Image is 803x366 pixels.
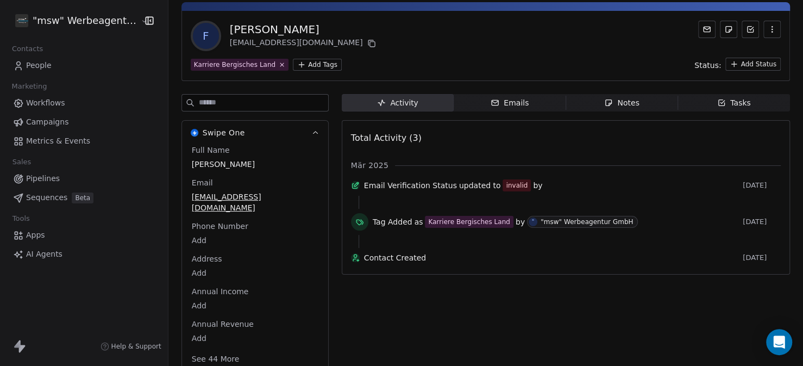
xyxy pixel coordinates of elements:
button: "msw" Werbeagentur GmbH [13,11,133,30]
span: Pipelines [26,173,60,184]
span: by [516,216,525,227]
span: Add [192,300,318,311]
span: [EMAIL_ADDRESS][DOMAIN_NAME] [192,191,318,213]
span: Total Activity (3) [351,133,422,143]
div: Karriere Bergisches Land [428,217,510,227]
button: Swipe OneSwipe One [182,121,328,145]
span: Marketing [7,78,52,95]
a: Metrics & Events [9,132,159,150]
span: by [533,180,542,191]
span: [PERSON_NAME] [192,159,318,170]
span: Email [190,177,215,188]
span: Phone Number [190,221,250,232]
span: Metrics & Events [26,135,90,147]
div: [EMAIL_ADDRESS][DOMAIN_NAME] [230,37,378,50]
span: Mär 2025 [351,160,388,171]
span: AI Agents [26,249,62,260]
span: Annual Revenue [190,319,256,330]
a: Help & Support [101,342,161,351]
span: Email Verification Status [364,180,457,191]
span: Add [192,333,318,344]
span: Workflows [26,97,65,109]
span: "msw" Werbeagentur GmbH [33,14,138,28]
a: Apps [9,226,159,244]
button: Add Status [725,58,781,71]
span: Full Name [190,145,232,156]
span: Sales [8,154,36,170]
span: Beta [72,193,93,203]
button: Add Tags [293,59,342,71]
div: Karriere Bergisches Land [194,60,275,70]
img: 305025930_445827070899397_7399238507124448311_n.jpg [15,14,28,27]
span: Apps [26,229,45,241]
span: Add [192,268,318,278]
a: People [9,57,159,75]
span: [DATE] [743,253,781,262]
span: Annual Income [190,286,251,297]
a: AI Agents [9,245,159,263]
span: Address [190,253,224,264]
div: " [532,218,535,226]
span: [DATE] [743,181,781,190]
span: as [415,216,423,227]
div: Tasks [717,97,751,109]
span: F [193,23,219,49]
span: [DATE] [743,218,781,226]
span: Campaigns [26,116,68,128]
div: [PERSON_NAME] [230,22,378,37]
a: Workflows [9,94,159,112]
div: Emails [491,97,529,109]
a: Campaigns [9,113,159,131]
div: "msw" Werbeagentur GmbH [541,218,633,226]
span: Contact Created [364,252,738,263]
span: Sequences [26,192,67,203]
div: Notes [604,97,639,109]
span: Tools [8,210,34,227]
span: Help & Support [111,342,161,351]
img: Swipe One [191,129,198,137]
a: SequencesBeta [9,189,159,207]
div: invalid [506,180,528,191]
a: Pipelines [9,170,159,188]
span: Tag Added [373,216,412,227]
span: Swipe One [203,127,245,138]
span: Contacts [7,41,48,57]
span: People [26,60,52,71]
span: Status: [694,60,721,71]
span: updated to [459,180,501,191]
div: Open Intercom Messenger [766,329,792,355]
span: Add [192,235,318,246]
